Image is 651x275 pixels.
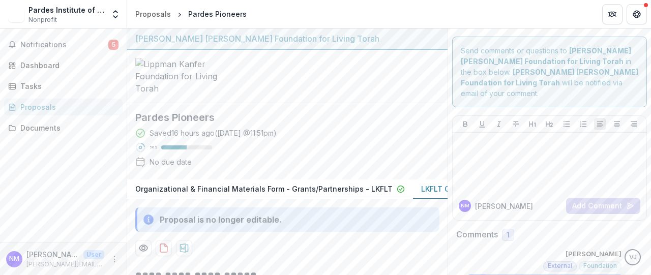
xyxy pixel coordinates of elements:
div: Proposals [135,9,171,19]
h2: Pardes Pioneers [135,111,423,124]
button: Align Left [594,118,606,130]
div: Proposals [20,102,114,112]
p: LKFLT Grantee Payment Information Form [421,184,569,194]
button: Partners [602,4,623,24]
p: [PERSON_NAME] [566,249,622,259]
div: Pardes Pioneers [188,9,247,19]
button: Preview 0e2a7f56-1b73-42c4-bd60-6e52bf261962-2.pdf [135,240,152,256]
span: External [548,262,572,269]
button: Strike [510,118,522,130]
a: Documents [4,119,123,136]
button: Bold [459,118,471,130]
span: 1 [507,231,510,239]
button: Open entity switcher [108,4,123,24]
div: Tasks [20,81,114,91]
p: Organizational & Financial Materials Form - Grants/Partnerships - LKFLT [135,184,393,194]
button: Bullet List [560,118,573,130]
div: Valeria Juarez [629,254,637,261]
div: Pardes Institute of Jewish Studies North America Inc [28,5,104,15]
button: Heading 2 [543,118,555,130]
button: Align Right [628,118,640,130]
div: Dashboard [20,60,114,71]
span: Foundation [583,262,617,269]
div: Send comments or questions to in the box below. will be notified via email of your comment. [452,37,647,107]
button: Notifications5 [4,37,123,53]
div: [PERSON_NAME] [PERSON_NAME] Foundation for Living Torah [135,33,439,45]
button: download-proposal [176,240,192,256]
a: Proposals [4,99,123,115]
span: Nonprofit [28,15,57,24]
nav: breadcrumb [131,7,251,21]
span: Notifications [20,41,108,49]
strong: [PERSON_NAME] [PERSON_NAME] Foundation for Living Torah [461,68,638,87]
button: Heading 1 [526,118,539,130]
button: Underline [476,118,488,130]
p: User [83,250,104,259]
img: Pardes Institute of Jewish Studies North America Inc [8,6,24,22]
h2: Comments [456,230,498,239]
div: No due date [150,157,192,167]
p: [PERSON_NAME] [475,201,533,211]
button: Ordered List [577,118,589,130]
button: Italicize [493,118,505,130]
p: 50 % [150,144,157,151]
button: Align Center [611,118,623,130]
div: Naomi Michlin [461,203,469,208]
a: Dashboard [4,57,123,74]
a: Tasks [4,78,123,95]
div: Proposal is no longer editable. [160,213,282,226]
button: Get Help [627,4,647,24]
div: Naomi Michlin [9,256,19,262]
button: More [108,253,121,265]
div: Documents [20,123,114,133]
button: download-proposal [156,240,172,256]
p: [PERSON_NAME][EMAIL_ADDRESS][DOMAIN_NAME] [26,260,104,269]
button: Add Comment [566,198,640,214]
img: Lippman Kanfer Foundation for Living Torah [135,58,237,95]
div: Saved 16 hours ago ( [DATE] @ 11:51pm ) [150,128,277,138]
p: [PERSON_NAME] [26,249,79,260]
a: Proposals [131,7,175,21]
span: 5 [108,40,119,50]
